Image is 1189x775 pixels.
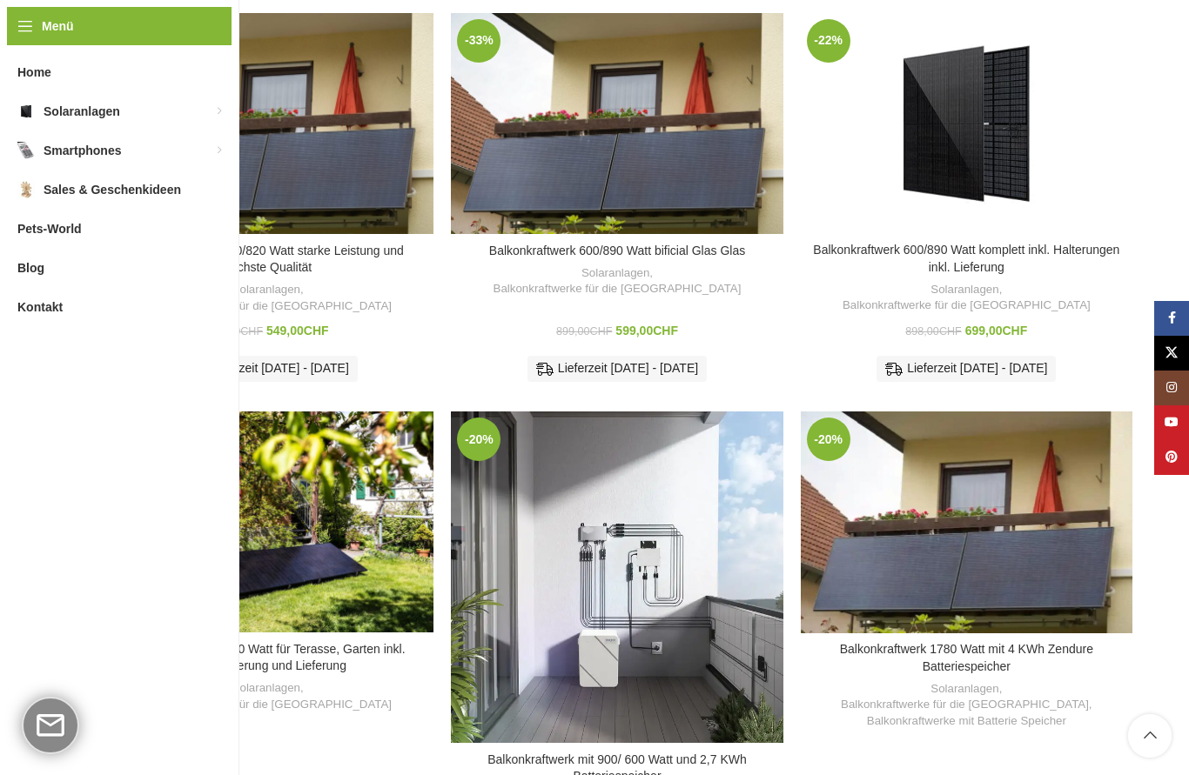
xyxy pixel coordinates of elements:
span: -20% [807,418,850,461]
a: Solaranlagen [930,282,998,298]
span: CHF [590,325,613,337]
a: X Social Link [1154,336,1189,371]
span: -20% [457,418,500,461]
bdi: 899,00 [556,325,612,337]
a: Steckerkraftwerk 890 Watt für Terasse, Garten inkl. Aufständerung und Lieferung [131,642,406,673]
a: Balkonkraftwerke mit Batterie Speicher [867,713,1066,730]
span: -33% [457,19,500,63]
bdi: 549,00 [266,324,329,337]
a: Instagram Social Link [1154,371,1189,405]
div: , [809,282,1124,314]
div: Lieferzeit [DATE] - [DATE] [877,356,1056,382]
a: Balkonkraftwerke für die [GEOGRAPHIC_DATA] [841,697,1089,713]
a: Steckerkraftwerk 890 Watt für Terasse, Garten inkl. Aufständerung und Lieferung [102,411,433,632]
a: Facebook Social Link [1154,301,1189,336]
a: YouTube Social Link [1154,405,1189,440]
a: Balkonkraftwerk 1780 Watt mit 4 KWh Zendure Batteriespeicher [840,642,1093,673]
a: Balkonkraftwerk 600/890 Watt komplett inkl. Halterungen inkl. Lieferung [813,243,1119,274]
a: Balkonkraftwerk 600/820 Watt starke Leistung und höchste Qualität [132,244,404,275]
a: Balkonkraftwerk 600/820 Watt starke Leistung und höchste Qualität [102,13,433,235]
bdi: 699,00 [965,324,1028,337]
a: Solaranlagen [581,265,649,282]
a: Balkonkraftwerk 600/890 Watt bificial Glas Glas [451,13,783,235]
div: , , [809,681,1124,730]
span: CHF [304,324,329,337]
a: Solaranlagen [930,681,998,698]
a: Balkonkraftwerk 600/890 Watt komplett inkl. Halterungen inkl. Lieferung [801,13,1132,234]
span: Menü [42,17,74,36]
a: Balkonkraftwerk 1780 Watt mit 4 KWh Zendure Batteriespeicher [801,411,1132,633]
a: Solaranlagen [232,282,300,298]
bdi: 898,00 [905,325,961,337]
div: , [111,282,425,314]
img: Solaranlagen [17,103,35,120]
span: Blog [17,252,44,284]
span: CHF [1003,324,1028,337]
a: Balkonkraftwerk mit 900/ 600 Watt und 2,7 KWh Batteriespeicher [451,411,783,743]
span: -22% [807,19,850,63]
a: Balkonkraftwerke für die [GEOGRAPHIC_DATA] [494,281,742,297]
span: Solaranlagen [44,96,120,127]
div: , [111,680,425,712]
span: CHF [939,325,962,337]
span: Smartphones [44,135,121,166]
span: CHF [240,325,263,337]
img: Smartphones [17,142,35,159]
span: Pets-World [17,213,82,244]
span: Sales & Geschenkideen [44,174,181,205]
bdi: 599,00 [615,324,678,337]
span: Kontakt [17,291,63,323]
a: Balkonkraftwerke für die [GEOGRAPHIC_DATA] [144,298,392,315]
img: Sales & Geschenkideen [17,181,35,198]
a: Solaranlagen [232,680,300,697]
a: Pinterest Social Link [1154,440,1189,475]
div: Lieferzeit [DATE] - [DATE] [527,356,707,382]
span: Home [17,57,51,88]
a: Balkonkraftwerke für die [GEOGRAPHIC_DATA] [843,297,1091,314]
div: , [460,265,774,297]
a: Scroll to top button [1128,714,1172,758]
a: Balkonkraftwerke für die [GEOGRAPHIC_DATA] [144,697,392,713]
div: Lieferzeit [DATE] - [DATE] [178,356,358,382]
a: Balkonkraftwerk 600/890 Watt bificial Glas Glas [489,244,745,257]
span: CHF [653,324,678,337]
